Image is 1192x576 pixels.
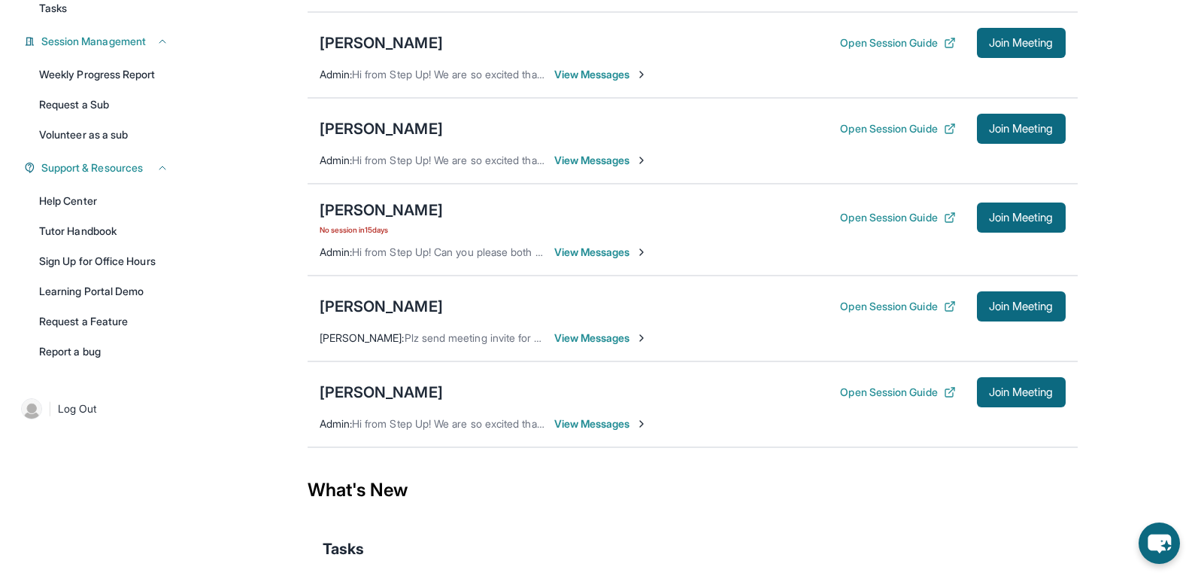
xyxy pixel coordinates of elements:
a: Request a Feature [30,308,177,335]
a: Report a bug [30,338,177,365]
span: Admin : [320,245,352,258]
div: What's New [308,457,1078,523]
a: Help Center [30,187,177,215]
button: Open Session Guide [840,35,955,50]
span: Join Meeting [989,213,1054,222]
button: Session Management [35,34,168,49]
span: View Messages [554,331,648,346]
span: View Messages [554,245,648,260]
span: Admin : [320,154,352,166]
button: Join Meeting [977,114,1066,144]
span: Support & Resources [41,160,143,175]
button: Open Session Guide [840,121,955,136]
span: Tasks [39,1,67,16]
img: Chevron-Right [635,154,648,166]
div: [PERSON_NAME] [320,118,443,139]
span: [PERSON_NAME] : [320,331,405,344]
img: user-img [21,398,42,419]
img: Chevron-Right [635,246,648,258]
a: Learning Portal Demo [30,278,177,305]
span: View Messages [554,416,648,431]
span: View Messages [554,153,648,168]
img: Chevron-Right [635,332,648,344]
img: Chevron-Right [635,418,648,430]
div: [PERSON_NAME] [320,200,443,221]
button: Join Meeting [977,203,1066,233]
button: Open Session Guide [840,299,955,314]
span: Admin : [320,68,352,81]
div: [PERSON_NAME] [320,382,443,403]
button: Join Meeting [977,377,1066,407]
span: Join Meeting [989,38,1054,47]
a: Sign Up for Office Hours [30,248,177,275]
span: Tasks [323,538,364,559]
button: Join Meeting [977,28,1066,58]
a: Request a Sub [30,91,177,118]
img: Chevron-Right [635,69,648,81]
span: | [48,400,52,418]
span: Join Meeting [989,388,1054,397]
span: Join Meeting [989,302,1054,311]
a: |Log Out [15,392,177,425]
span: Admin : [320,417,352,430]
div: [PERSON_NAME] [320,32,443,53]
span: View Messages [554,67,648,82]
button: Support & Resources [35,160,168,175]
button: chat-button [1139,523,1180,564]
span: Join Meeting [989,124,1054,133]
a: Weekly Progress Report [30,61,177,88]
button: Open Session Guide [840,210,955,225]
a: Tutor Handbook [30,218,177,245]
span: Log Out [58,401,97,416]
span: Plz send meeting invite for [DATE] session [405,331,607,344]
button: Open Session Guide [840,385,955,400]
span: Session Management [41,34,146,49]
button: Join Meeting [977,291,1066,322]
span: No session in 15 days [320,224,443,236]
a: Volunteer as a sub [30,121,177,148]
div: [PERSON_NAME] [320,296,443,317]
